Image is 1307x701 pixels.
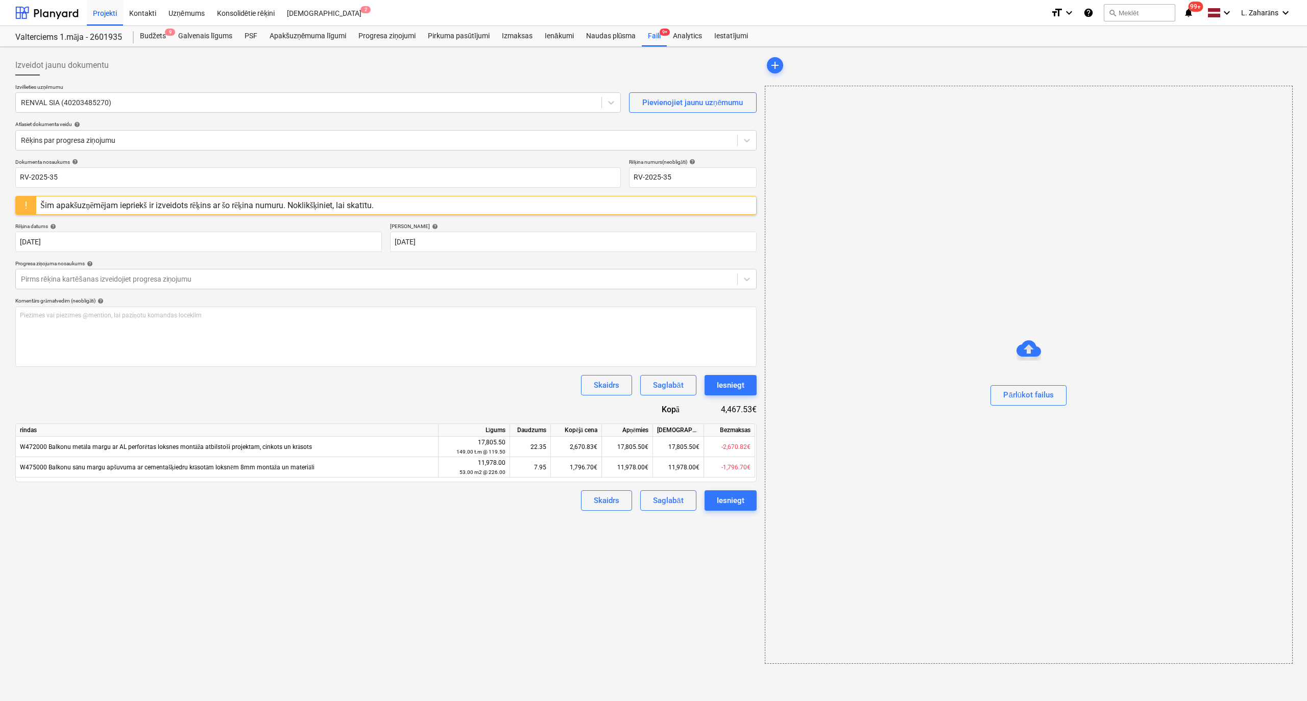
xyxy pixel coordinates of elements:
[769,59,781,71] span: add
[704,424,755,437] div: Bezmaksas
[1241,9,1278,17] span: L. Zaharāns
[510,437,551,457] div: 22.35
[85,261,93,267] span: help
[1003,388,1054,402] div: Pārlūkot failus
[653,457,704,478] div: 11,978.00€
[456,449,505,455] small: 149.00 t.m @ 119.50
[443,458,505,477] div: 11,978.00
[20,443,312,450] span: W472000 Balkonu metāla margu ar AL perforētas loksnes montāža atbilstoši projektam, cinkots un kr...
[602,424,653,437] div: Apņēmies
[422,26,496,46] a: Pirkuma pasūtījumi
[704,437,755,457] div: -2,670.82€
[539,26,580,46] a: Ienākumi
[602,437,653,457] div: 17,805.50€
[594,379,619,392] div: Skaidrs
[439,424,510,437] div: Līgums
[581,490,632,511] button: Skaidrs
[16,424,439,437] div: rindas
[624,404,696,415] div: Kopā
[629,92,757,113] button: Pievienojiet jaunu uzņēmumu
[1108,9,1117,17] span: search
[15,84,621,92] p: Izvēlieties uzņēmumu
[704,457,755,478] div: -1,796.70€
[717,494,744,507] div: Iesniegt
[20,464,314,471] span: W475000 Balkonu sānu margu apšuvuma ar cementašķiedru krāsotām loksnēm 8mm montāža un materiāli
[653,379,683,392] div: Saglabāt
[134,26,172,46] a: Budžets9
[238,26,263,46] a: PSF
[1221,7,1233,19] i: keyboard_arrow_down
[653,424,704,437] div: [DEMOGRAPHIC_DATA] izmaksas
[172,26,238,46] div: Galvenais līgums
[390,232,757,252] input: Izpildes datums nav norādīts
[580,26,642,46] a: Naudas plūsma
[496,26,539,46] a: Izmaksas
[15,121,757,128] div: Atlasiet dokumenta veidu
[602,457,653,478] div: 11,978.00€
[551,437,602,457] div: 2,670.83€
[1104,4,1175,21] button: Meklēt
[15,260,757,267] div: Progresa ziņojuma nosaukums
[551,424,602,437] div: Kopējā cena
[1256,652,1307,701] iframe: Chat Widget
[15,232,382,252] input: Rēķina datums nav norādīts
[15,159,621,165] div: Dokumenta nosaukums
[1279,7,1292,19] i: keyboard_arrow_down
[1183,7,1194,19] i: notifications
[15,167,621,188] input: Dokumenta nosaukums
[48,223,56,230] span: help
[642,26,667,46] div: Faili
[705,490,757,511] button: Iesniegt
[352,26,422,46] a: Progresa ziņojumi
[581,375,632,395] button: Skaidrs
[705,375,757,395] button: Iesniegt
[687,159,695,165] span: help
[15,59,109,71] span: Izveidot jaunu dokumentu
[390,223,757,230] div: [PERSON_NAME]
[165,29,175,36] span: 9
[653,494,683,507] div: Saglabāt
[765,86,1293,664] div: Pārlūkot failus
[360,6,371,13] span: 2
[510,424,551,437] div: Daudzums
[653,437,704,457] div: 17,805.50€
[640,375,696,395] button: Saglabāt
[696,404,757,415] div: 4,467.53€
[40,201,374,210] div: Šim apakšuzņēmējam iepriekš ir izveidots rēķins ar šo rēķina numuru. Noklikšķiniet, lai skatītu.
[430,223,438,230] span: help
[990,385,1067,406] button: Pārlūkot failus
[1051,7,1063,19] i: format_size
[72,121,80,128] span: help
[15,297,757,304] div: Komentārs grāmatvedim (neobligāti)
[594,494,619,507] div: Skaidrs
[70,159,78,165] span: help
[660,29,670,36] span: 9+
[629,159,757,165] div: Rēķina numurs (neobligāti)
[640,490,696,511] button: Saglabāt
[551,457,602,478] div: 1,796.70€
[459,469,505,475] small: 53.00 m2 @ 226.00
[629,167,757,188] input: Rēķina numurs
[95,298,104,304] span: help
[510,457,551,478] div: 7.95
[263,26,352,46] a: Apakšuzņēmuma līgumi
[15,32,122,43] div: Valterciems 1.māja - 2601935
[1063,7,1075,19] i: keyboard_arrow_down
[667,26,708,46] a: Analytics
[443,438,505,457] div: 17,805.50
[1083,7,1094,19] i: Zināšanu pamats
[642,96,743,109] div: Pievienojiet jaunu uzņēmumu
[134,26,172,46] div: Budžets
[1188,2,1203,12] span: 99+
[708,26,754,46] a: Iestatījumi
